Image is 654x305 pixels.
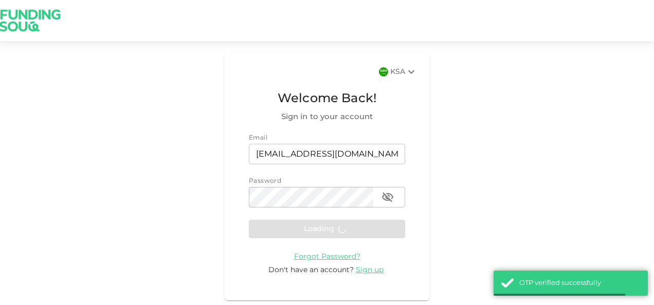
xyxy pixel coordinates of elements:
span: Sign up [356,266,384,274]
input: email [249,144,405,164]
div: OTP verified successfully [519,278,640,289]
div: KSA [390,66,417,78]
span: Don't have an account? [268,266,354,274]
span: Email [249,135,267,141]
input: password [249,187,373,207]
span: Forgot Password? [294,253,360,260]
span: Welcome Back! [249,89,405,109]
img: flag-sa.b9a346574cdc8950dd34b50780441f57.svg [379,67,388,77]
a: Forgot Password? [294,253,360,260]
span: Sign in to your account [249,111,405,123]
span: Password [249,178,281,184]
